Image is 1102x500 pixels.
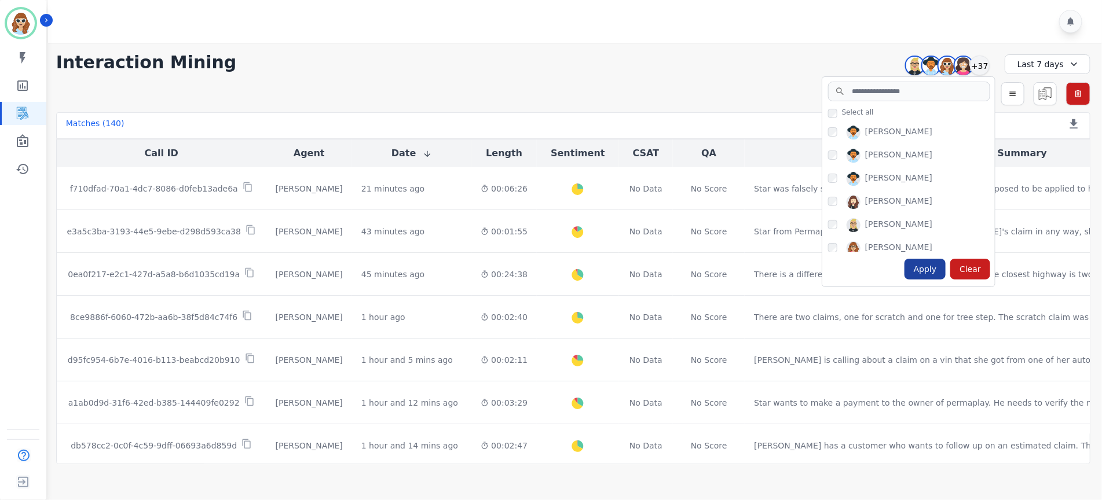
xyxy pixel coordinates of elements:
[481,269,528,280] div: 00:24:38
[628,269,664,280] div: No Data
[633,146,660,160] button: CSAT
[276,226,343,237] div: [PERSON_NAME]
[294,146,325,160] button: Agent
[701,146,716,160] button: QA
[68,397,240,409] p: a1ab0d9d-31f6-42ed-b385-144409fe0292
[691,354,727,366] div: No Score
[842,108,874,117] span: Select all
[70,183,238,194] p: f710dfad-70a1-4dc7-8086-d0feb13ade6a
[361,226,424,237] div: 43 minutes ago
[551,146,605,160] button: Sentiment
[56,52,237,73] h1: Interaction Mining
[481,311,528,323] div: 00:02:40
[691,311,727,323] div: No Score
[68,354,240,366] p: d95fc954-6b7e-4016-b113-beabcd20b910
[481,354,528,366] div: 00:02:11
[970,56,990,75] div: +37
[361,183,424,194] div: 21 minutes ago
[481,183,528,194] div: 00:06:26
[66,117,125,134] div: Matches ( 140 )
[865,149,932,163] div: [PERSON_NAME]
[628,311,664,323] div: No Data
[628,226,664,237] div: No Data
[628,397,664,409] div: No Data
[691,440,727,451] div: No Score
[276,311,343,323] div: [PERSON_NAME]
[391,146,433,160] button: Date
[68,269,240,280] p: 0ea0f217-e2c1-427d-a5a8-b6d1035cd19a
[691,226,727,237] div: No Score
[691,183,727,194] div: No Score
[70,311,237,323] p: 8ce9886f-6060-472b-aa6b-38f5d84c74f6
[865,195,932,209] div: [PERSON_NAME]
[276,183,343,194] div: [PERSON_NAME]
[276,440,343,451] div: [PERSON_NAME]
[71,440,237,451] p: db578cc2-0c0f-4c59-9dff-06693a6d859d
[905,259,946,280] div: Apply
[628,440,664,451] div: No Data
[481,397,528,409] div: 00:03:29
[481,226,528,237] div: 00:01:55
[7,9,35,37] img: Bordered avatar
[361,440,458,451] div: 1 hour and 14 mins ago
[481,440,528,451] div: 00:02:47
[691,269,727,280] div: No Score
[950,259,990,280] div: Clear
[361,397,458,409] div: 1 hour and 12 mins ago
[486,146,522,160] button: Length
[276,354,343,366] div: [PERSON_NAME]
[865,172,932,186] div: [PERSON_NAME]
[67,226,241,237] p: e3a5c3ba-3193-44e5-9ebe-d298d593ca38
[361,354,453,366] div: 1 hour and 5 mins ago
[276,269,343,280] div: [PERSON_NAME]
[691,397,727,409] div: No Score
[276,397,343,409] div: [PERSON_NAME]
[361,269,424,280] div: 45 minutes ago
[865,218,932,232] div: [PERSON_NAME]
[628,183,664,194] div: No Data
[1005,54,1090,74] div: Last 7 days
[865,241,932,255] div: [PERSON_NAME]
[975,146,1047,160] button: Call Summary
[628,354,664,366] div: No Data
[361,311,405,323] div: 1 hour ago
[865,126,932,139] div: [PERSON_NAME]
[145,146,178,160] button: Call ID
